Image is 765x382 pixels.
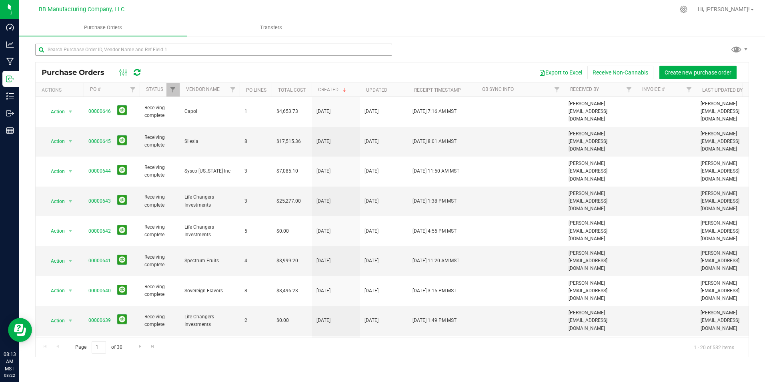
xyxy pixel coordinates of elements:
span: $0.00 [276,317,289,324]
span: [DATE] [316,287,330,295]
span: [DATE] 8:01 AM MST [413,138,457,145]
span: Action [44,196,65,207]
span: [DATE] [316,138,330,145]
span: select [66,166,76,177]
div: Actions [42,87,80,93]
inline-svg: Inbound [6,75,14,83]
span: [PERSON_NAME][EMAIL_ADDRESS][DOMAIN_NAME] [569,130,631,153]
a: Go to the last page [147,341,158,352]
span: [PERSON_NAME][EMAIL_ADDRESS][DOMAIN_NAME] [701,249,763,273]
a: Vendor Name [186,86,220,92]
span: [PERSON_NAME][EMAIL_ADDRESS][DOMAIN_NAME] [701,130,763,153]
a: Created [318,87,348,92]
a: Filter [126,83,140,97]
span: [DATE] 1:49 PM MST [413,317,457,324]
a: Go to the next page [134,341,146,352]
span: [DATE] [316,167,330,175]
a: Filter [551,83,564,97]
span: [DATE] [364,227,378,235]
span: [PERSON_NAME][EMAIL_ADDRESS][DOMAIN_NAME] [569,190,631,213]
a: 00000641 [88,258,111,263]
span: [DATE] [364,138,378,145]
span: Receiving complete [144,104,175,119]
a: Purchase Orders [19,19,187,36]
iframe: Resource center [8,318,32,342]
span: BB Manufacturing Company, LLC [39,6,124,13]
a: 00000640 [88,288,111,294]
inline-svg: Manufacturing [6,58,14,66]
span: Action [44,225,65,237]
span: $4,653.73 [276,108,298,115]
span: Action [44,255,65,267]
span: [PERSON_NAME][EMAIL_ADDRESS][DOMAIN_NAME] [569,279,631,303]
span: 1 - 20 of 582 items [687,341,741,353]
span: [PERSON_NAME][EMAIL_ADDRESS][DOMAIN_NAME] [701,219,763,243]
span: $17,515.36 [276,138,301,145]
span: [DATE] [316,197,330,205]
a: Total Cost [278,87,306,93]
a: Received By [570,86,599,92]
a: QB Sync Info [482,86,514,92]
span: [DATE] [364,167,378,175]
span: 5 [244,227,267,235]
span: 3 [244,197,267,205]
span: 4 [244,257,267,265]
a: Filter [166,83,180,97]
span: Purchase Orders [73,24,133,31]
span: [DATE] [316,227,330,235]
a: Filter [226,83,240,97]
span: Action [44,285,65,296]
span: [PERSON_NAME][EMAIL_ADDRESS][DOMAIN_NAME] [701,100,763,123]
div: Manage settings [679,6,689,13]
span: $8,999.20 [276,257,298,265]
a: Filter [623,83,636,97]
a: Receipt Timestamp [414,87,461,93]
inline-svg: Inventory [6,92,14,100]
span: Life Changers Investments [184,193,235,209]
span: [PERSON_NAME][EMAIL_ADDRESS][DOMAIN_NAME] [569,249,631,273]
a: 00000645 [88,139,111,144]
span: [PERSON_NAME][EMAIL_ADDRESS][DOMAIN_NAME] [701,160,763,183]
span: [PERSON_NAME][EMAIL_ADDRESS][DOMAIN_NAME] [569,219,631,243]
span: select [66,106,76,117]
span: Sysco [US_STATE] Inc [184,167,235,175]
span: select [66,285,76,296]
span: 8 [244,287,267,295]
inline-svg: Outbound [6,109,14,117]
a: Updated [366,87,387,93]
span: Receiving complete [144,313,175,328]
span: [DATE] 11:50 AM MST [413,167,459,175]
button: Export to Excel [534,66,587,79]
a: PO # [90,86,100,92]
span: [PERSON_NAME][EMAIL_ADDRESS][DOMAIN_NAME] [569,100,631,123]
span: $8,496.23 [276,287,298,295]
span: 2 [244,317,267,324]
span: Receiving complete [144,193,175,209]
a: PO Lines [246,87,266,93]
span: select [66,136,76,147]
span: 8 [244,138,267,145]
span: select [66,225,76,237]
span: 1 [244,108,267,115]
span: [DATE] [316,108,330,115]
span: Receiving complete [144,134,175,149]
span: Capol [184,108,235,115]
span: Receiving complete [144,253,175,269]
span: Silesia [184,138,235,145]
span: Action [44,106,65,117]
a: 00000639 [88,318,111,323]
span: [DATE] [364,108,378,115]
span: [DATE] 11:20 AM MST [413,257,459,265]
span: [DATE] [364,257,378,265]
span: [DATE] 4:55 PM MST [413,227,457,235]
span: [DATE] [364,317,378,324]
span: select [66,315,76,326]
span: Hi, [PERSON_NAME]! [698,6,750,12]
a: 00000643 [88,198,111,204]
a: 00000642 [88,228,111,234]
span: Receiving complete [144,164,175,179]
span: [DATE] [316,257,330,265]
span: [DATE] [316,317,330,324]
span: Create new purchase order [665,69,731,76]
span: select [66,196,76,207]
